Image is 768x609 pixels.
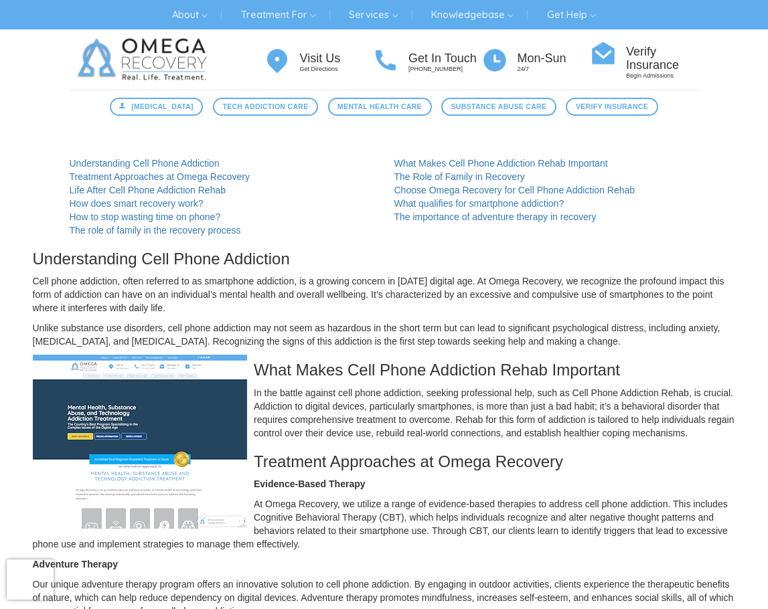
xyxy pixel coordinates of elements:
[394,198,564,209] a: What qualifies for smartphone addiction?
[33,250,736,268] h3: Understanding Cell Phone Addiction
[372,46,481,74] a: Get In Touch [PHONE_NUMBER]
[70,225,241,236] a: The role of family in the recovery process
[451,101,547,112] span: Substance Abuse Care
[300,52,373,66] h4: Visit Us
[222,101,308,112] span: Tech Addiction Care
[33,386,736,440] p: In the battle against cell phone addiction, seeking professional help, such as Cell Phone Addicti...
[254,478,366,489] strong: Evidence-Based Therapy
[626,46,699,72] h4: Verify Insurance
[33,497,736,551] p: At Omega Recovery, we utilize a range of evidence-based therapies to address cell phone addiction...
[408,52,481,66] h4: Get In Touch
[162,4,218,25] a: About
[394,211,597,222] a: The importance of adventure therapy in recovery
[33,453,736,470] h3: Treatment Approaches at Omega Recovery
[328,98,432,116] a: Mental Health Care
[131,101,194,112] span: [MEDICAL_DATA]
[394,158,608,169] a: What Makes Cell Phone Addiction Rehab Important
[33,355,247,529] img: Cell Phone Addiction Rehab
[70,211,221,222] a: How to stop wasting time on phone?
[33,559,119,570] strong: Adventure Therapy
[70,29,220,90] img: Omega Recovery
[441,98,556,116] a: Substance Abuse Care
[33,361,736,379] h3: What Makes Cell Phone Addiction Rehab Important
[213,98,318,116] a: Tech Addiction Care
[421,4,524,25] a: Knowledgebase
[394,171,525,182] a: The Role of Family in Recovery
[33,321,736,348] p: Unlike substance use disorders, cell phone addiction may not seem as hazardous in the short term ...
[626,72,699,80] p: Begin Admissions
[110,98,203,116] a: [MEDICAL_DATA]
[300,65,373,74] p: Get Directions
[231,4,326,25] a: Treatment For
[70,158,220,169] a: Understanding Cell Phone Addiction
[33,274,736,315] p: Cell phone addiction, often referred to as smartphone addiction, is a growing concern in [DATE] d...
[339,4,408,25] a: Services
[576,101,648,112] span: Verify Insurance
[264,46,373,74] a: Visit Us Get Directions
[7,559,54,600] iframe: reCAPTCHA
[518,52,591,66] h4: Mon-Sun
[590,39,699,80] a: Verify Insurance Begin Admissions
[70,198,204,209] a: How does smart recovery work?
[408,65,481,74] p: [PHONE_NUMBER]
[394,185,635,195] a: Choose Omega Recovery for Cell Phone Addiction Rehab
[70,171,250,182] a: Treatment Approaches at Omega Recovery
[566,98,658,116] a: Verify Insurance
[70,185,226,195] a: Life After Cell Phone Addiction Rehab
[337,101,422,112] span: Mental Health Care
[518,65,591,74] p: 24/7
[537,4,606,25] a: Get Help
